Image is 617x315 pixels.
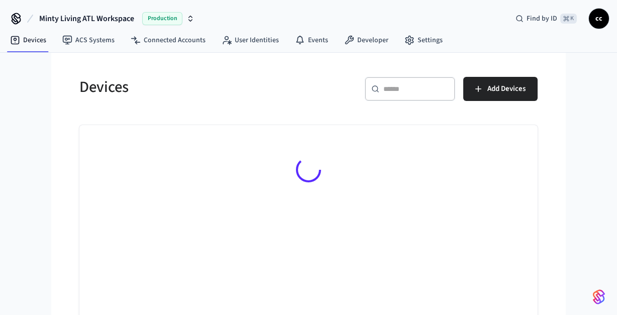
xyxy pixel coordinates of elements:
[39,13,134,25] span: Minty Living ATL Workspace
[396,31,451,49] a: Settings
[287,31,336,49] a: Events
[593,289,605,305] img: SeamLogoGradient.69752ec5.svg
[589,9,609,29] button: cc
[336,31,396,49] a: Developer
[54,31,123,49] a: ACS Systems
[463,77,538,101] button: Add Devices
[123,31,214,49] a: Connected Accounts
[2,31,54,49] a: Devices
[527,14,557,24] span: Find by ID
[560,14,577,24] span: ⌘ K
[214,31,287,49] a: User Identities
[79,77,302,97] h5: Devices
[590,10,608,28] span: cc
[507,10,585,28] div: Find by ID⌘ K
[142,12,182,25] span: Production
[487,82,526,95] span: Add Devices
